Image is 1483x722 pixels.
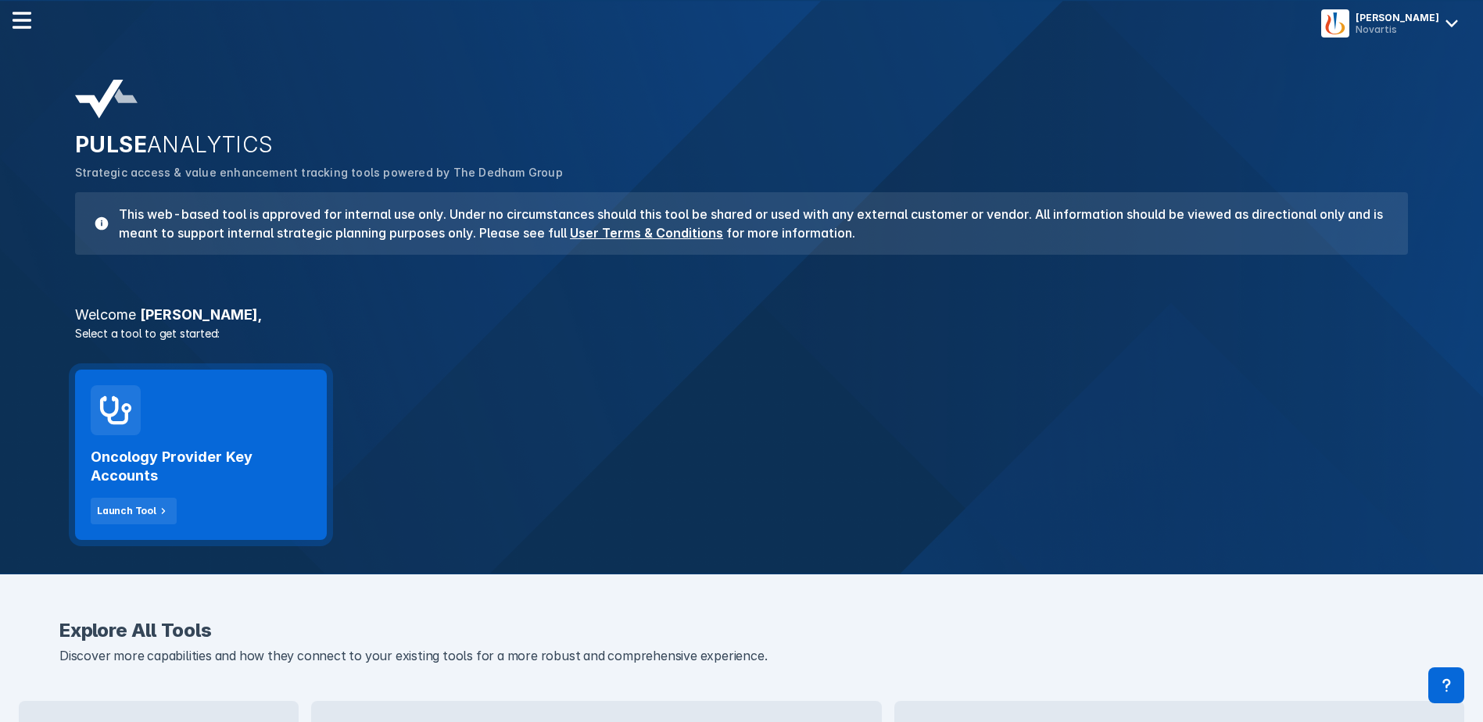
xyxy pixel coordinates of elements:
[1356,23,1439,35] div: Novartis
[75,306,136,323] span: Welcome
[1356,12,1439,23] div: [PERSON_NAME]
[59,621,1424,640] h2: Explore All Tools
[1324,13,1346,34] img: menu button
[147,131,274,158] span: ANALYTICS
[75,370,327,540] a: Oncology Provider Key AccountsLaunch Tool
[75,80,138,119] img: pulse-analytics-logo
[75,131,1408,158] h2: PULSE
[91,498,177,524] button: Launch Tool
[1428,667,1464,703] div: Contact Support
[91,448,311,485] h2: Oncology Provider Key Accounts
[97,504,156,518] div: Launch Tool
[109,205,1389,242] h3: This web-based tool is approved for internal use only. Under no circumstances should this tool be...
[59,646,1424,667] p: Discover more capabilities and how they connect to your existing tools for a more robust and comp...
[75,164,1408,181] p: Strategic access & value enhancement tracking tools powered by The Dedham Group
[13,11,31,30] img: menu--horizontal.svg
[66,325,1417,341] p: Select a tool to get started:
[66,308,1417,322] h3: [PERSON_NAME] ,
[570,225,723,241] a: User Terms & Conditions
